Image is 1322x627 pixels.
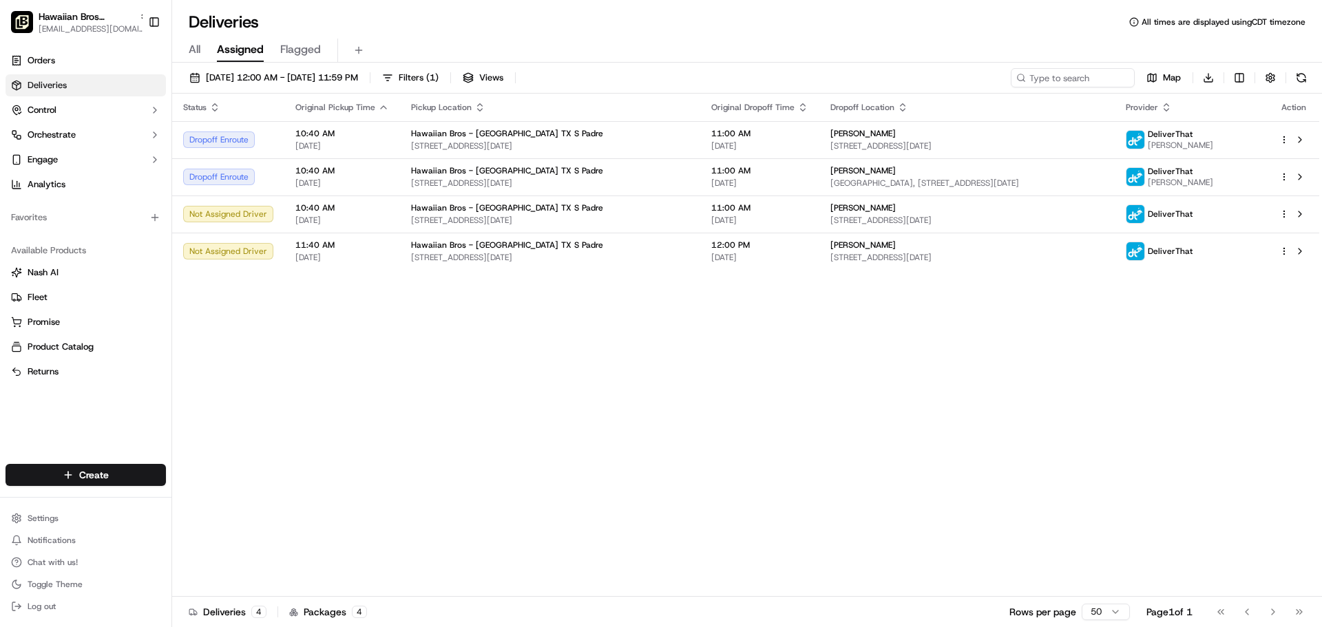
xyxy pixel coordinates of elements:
[426,72,439,84] span: ( 1 )
[711,202,808,213] span: 11:00 AM
[457,68,510,87] button: Views
[6,531,166,550] button: Notifications
[1009,605,1076,619] p: Rows per page
[830,128,896,139] span: [PERSON_NAME]
[6,74,166,96] a: Deliveries
[711,102,795,113] span: Original Dropoff Time
[830,202,896,213] span: [PERSON_NAME]
[1279,102,1308,113] div: Action
[295,128,389,139] span: 10:40 AM
[11,341,160,353] a: Product Catalog
[39,10,134,23] span: Hawaiian Bros ([DATE][GEOGRAPHIC_DATA] Padre)
[411,240,603,251] span: Hawaiian Bros - [GEOGRAPHIC_DATA] TX S Padre
[830,102,894,113] span: Dropoff Location
[1126,102,1158,113] span: Provider
[28,579,83,590] span: Toggle Theme
[28,535,76,546] span: Notifications
[711,165,808,176] span: 11:00 AM
[295,178,389,189] span: [DATE]
[6,597,166,616] button: Log out
[295,102,375,113] span: Original Pickup Time
[28,601,56,612] span: Log out
[11,266,160,279] a: Nash AI
[189,11,259,33] h1: Deliveries
[1148,177,1213,188] span: [PERSON_NAME]
[183,102,207,113] span: Status
[411,178,689,189] span: [STREET_ADDRESS][DATE]
[295,240,389,251] span: 11:40 AM
[28,513,59,524] span: Settings
[295,165,389,176] span: 10:40 AM
[830,178,1104,189] span: [GEOGRAPHIC_DATA], [STREET_ADDRESS][DATE]
[6,311,166,333] button: Promise
[1148,140,1213,151] span: [PERSON_NAME]
[1146,605,1193,619] div: Page 1 of 1
[1148,209,1193,220] span: DeliverThat
[1126,242,1144,260] img: profile_deliverthat_partner.png
[11,11,33,33] img: Hawaiian Bros (Corpus Christi_TX_S Padre)
[28,79,67,92] span: Deliveries
[6,553,166,572] button: Chat with us!
[280,41,321,58] span: Flagged
[411,128,603,139] span: Hawaiian Bros - [GEOGRAPHIC_DATA] TX S Padre
[1292,68,1311,87] button: Refresh
[711,128,808,139] span: 11:00 AM
[711,252,808,263] span: [DATE]
[189,605,266,619] div: Deliveries
[830,215,1104,226] span: [STREET_ADDRESS][DATE]
[411,215,689,226] span: [STREET_ADDRESS][DATE]
[6,262,166,284] button: Nash AI
[251,606,266,618] div: 4
[28,316,60,328] span: Promise
[28,54,55,67] span: Orders
[28,365,59,378] span: Returns
[6,6,143,39] button: Hawaiian Bros (Corpus Christi_TX_S Padre)Hawaiian Bros ([DATE][GEOGRAPHIC_DATA] Padre)[EMAIL_ADDR...
[411,202,603,213] span: Hawaiian Bros - [GEOGRAPHIC_DATA] TX S Padre
[1126,205,1144,223] img: profile_deliverthat_partner.png
[6,286,166,308] button: Fleet
[39,23,149,34] button: [EMAIL_ADDRESS][DOMAIN_NAME]
[1142,17,1305,28] span: All times are displayed using CDT timezone
[1148,246,1193,257] span: DeliverThat
[1126,131,1144,149] img: profile_deliverthat_partner.png
[189,41,200,58] span: All
[399,72,439,84] span: Filters
[28,557,78,568] span: Chat with us!
[11,316,160,328] a: Promise
[830,140,1104,151] span: [STREET_ADDRESS][DATE]
[295,202,389,213] span: 10:40 AM
[295,140,389,151] span: [DATE]
[1011,68,1135,87] input: Type to search
[411,165,603,176] span: Hawaiian Bros - [GEOGRAPHIC_DATA] TX S Padre
[6,336,166,358] button: Product Catalog
[11,291,160,304] a: Fleet
[79,468,109,482] span: Create
[6,464,166,486] button: Create
[1163,72,1181,84] span: Map
[28,129,76,141] span: Orchestrate
[28,341,94,353] span: Product Catalog
[711,240,808,251] span: 12:00 PM
[830,165,896,176] span: [PERSON_NAME]
[28,178,65,191] span: Analytics
[28,291,48,304] span: Fleet
[6,509,166,528] button: Settings
[295,252,389,263] span: [DATE]
[1126,168,1144,186] img: profile_deliverthat_partner.png
[376,68,445,87] button: Filters(1)
[6,50,166,72] a: Orders
[352,606,367,618] div: 4
[183,68,364,87] button: [DATE] 12:00 AM - [DATE] 11:59 PM
[6,575,166,594] button: Toggle Theme
[6,240,166,262] div: Available Products
[289,605,367,619] div: Packages
[711,140,808,151] span: [DATE]
[6,99,166,121] button: Control
[6,124,166,146] button: Orchestrate
[1148,166,1193,177] span: DeliverThat
[1140,68,1187,87] button: Map
[295,215,389,226] span: [DATE]
[411,140,689,151] span: [STREET_ADDRESS][DATE]
[830,240,896,251] span: [PERSON_NAME]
